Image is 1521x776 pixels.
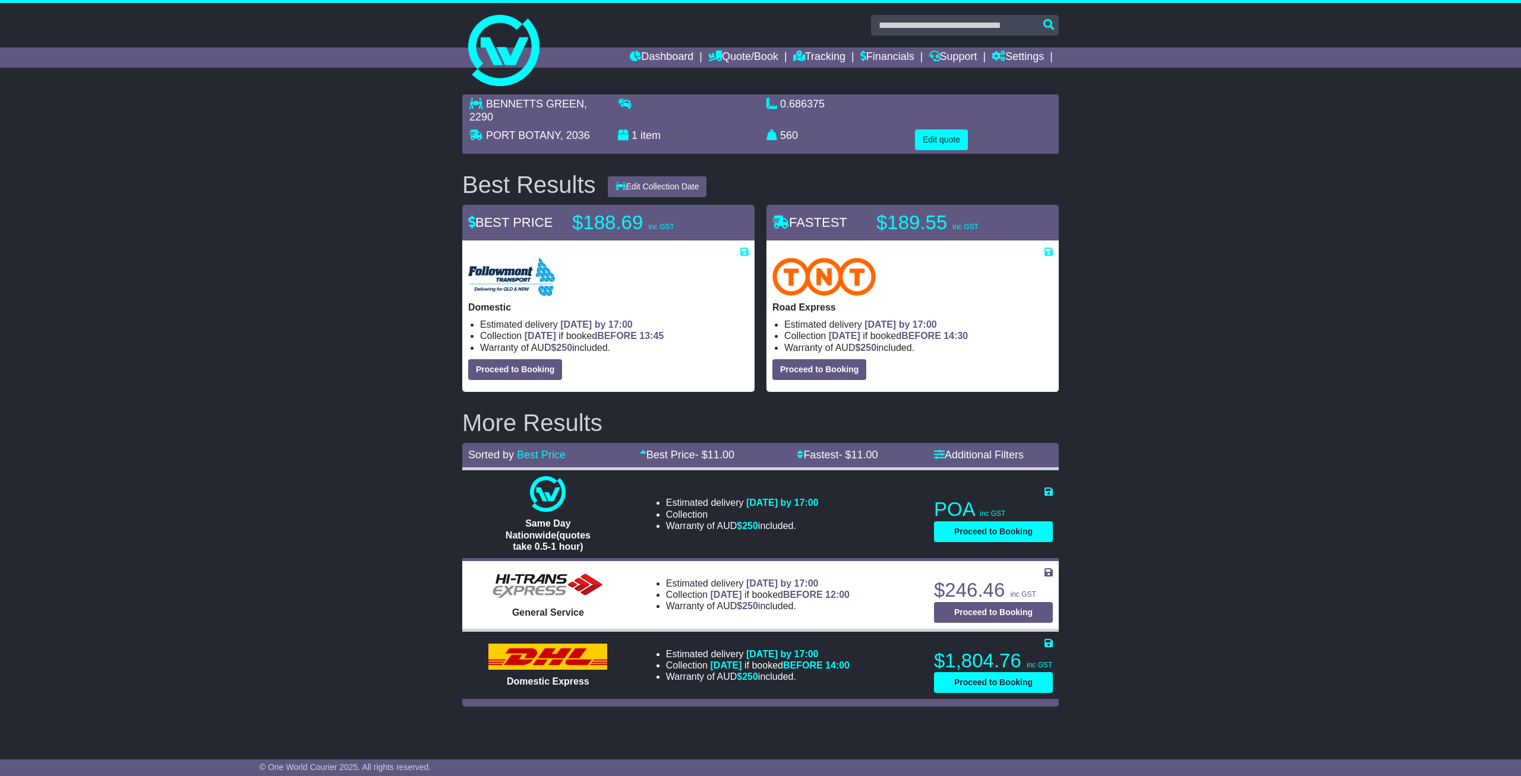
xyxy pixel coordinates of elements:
span: Domestic Express [507,676,589,686]
a: Financials [860,47,914,68]
a: Support [929,47,977,68]
span: inc GST [952,223,978,231]
span: inc GST [1010,590,1036,598]
li: Collection [666,589,850,600]
span: FASTEST [772,215,847,230]
span: $ [551,343,572,353]
span: [DATE] [711,590,742,600]
li: Warranty of AUD included. [666,600,850,612]
span: [DATE] by 17:00 [746,649,819,659]
span: if booked [711,660,850,670]
span: 250 [742,601,758,611]
li: Estimated delivery [784,319,1053,330]
span: item [640,129,661,141]
p: Domestic [468,302,749,313]
a: Best Price [517,449,566,461]
span: © One World Courier 2025. All rights reserved. [260,762,431,772]
p: $246.46 [934,578,1053,602]
span: [DATE] [711,660,742,670]
span: if booked [525,331,664,341]
span: 250 [860,343,876,353]
span: $ [737,672,758,682]
li: Estimated delivery [666,648,850,660]
p: Road Express [772,302,1053,313]
img: HiTrans: General Service [488,571,607,601]
p: $1,804.76 [934,649,1053,673]
a: Fastest- $11.00 [797,449,878,461]
span: 11.00 [851,449,878,461]
span: inc GST [1027,661,1052,669]
li: Estimated delivery [480,319,749,330]
span: BEFORE [597,331,637,341]
a: Additional Filters [934,449,1024,461]
span: [DATE] by 17:00 [746,498,819,508]
span: 14:00 [825,660,850,670]
span: [DATE] [829,331,860,341]
span: BEFORE [783,660,823,670]
li: Warranty of AUD included. [784,342,1053,353]
span: [DATE] by 17:00 [864,319,937,330]
li: Collection [666,660,850,671]
li: Collection [666,509,819,520]
img: One World Courier: Same Day Nationwide(quotes take 0.5-1 hour) [530,476,566,512]
button: Edit quote [915,129,968,150]
button: Proceed to Booking [934,672,1053,693]
li: Collection [784,330,1053,341]
span: BEFORE [783,590,823,600]
p: $188.69 [572,211,721,235]
span: 0.686375 [780,98,825,110]
button: Proceed to Booking [934,602,1053,623]
span: 250 [556,343,572,353]
a: Dashboard [630,47,693,68]
img: DHL: Domestic Express [488,644,607,670]
span: inc GST [648,223,674,231]
span: [DATE] by 17:00 [746,578,819,588]
span: 250 [742,672,758,682]
a: Quote/Book [708,47,778,68]
span: - $ [695,449,734,461]
span: Same Day Nationwide(quotes take 0.5-1 hour) [506,518,591,551]
span: 560 [780,129,798,141]
li: Estimated delivery [666,497,819,508]
span: inc GST [980,509,1005,518]
span: - $ [838,449,878,461]
a: Tracking [793,47,845,68]
span: if booked [711,590,850,600]
span: 250 [742,521,758,531]
button: Proceed to Booking [934,521,1053,542]
span: , 2036 [560,129,590,141]
img: TNT Domestic: Road Express [772,258,876,296]
span: 1 [632,129,638,141]
span: [DATE] [525,331,556,341]
button: Edit Collection Date [608,176,707,197]
li: Warranty of AUD included. [666,520,819,531]
span: 14:30 [943,331,968,341]
span: BEST PRICE [468,215,553,230]
span: PORT BOTANY [486,129,560,141]
a: Best Price- $11.00 [640,449,734,461]
li: Warranty of AUD included. [480,342,749,353]
button: Proceed to Booking [468,359,562,380]
span: General Service [512,607,584,617]
span: $ [855,343,876,353]
a: Settings [992,47,1044,68]
span: 11.00 [708,449,734,461]
span: 13:45 [639,331,664,341]
span: $ [737,521,758,531]
p: $189.55 [876,211,1025,235]
span: $ [737,601,758,611]
span: 12:00 [825,590,850,600]
span: [DATE] by 17:00 [560,319,633,330]
img: Followmont Transport: Domestic [468,258,555,296]
li: Warranty of AUD included. [666,671,850,682]
span: Sorted by [468,449,514,461]
span: BENNETTS GREEN [486,98,584,110]
span: , 2290 [469,98,587,123]
span: if booked [829,331,968,341]
li: Collection [480,330,749,341]
h2: More Results [462,410,1059,436]
p: POA [934,498,1053,521]
div: Best Results [456,172,602,198]
li: Estimated delivery [666,578,850,589]
button: Proceed to Booking [772,359,866,380]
